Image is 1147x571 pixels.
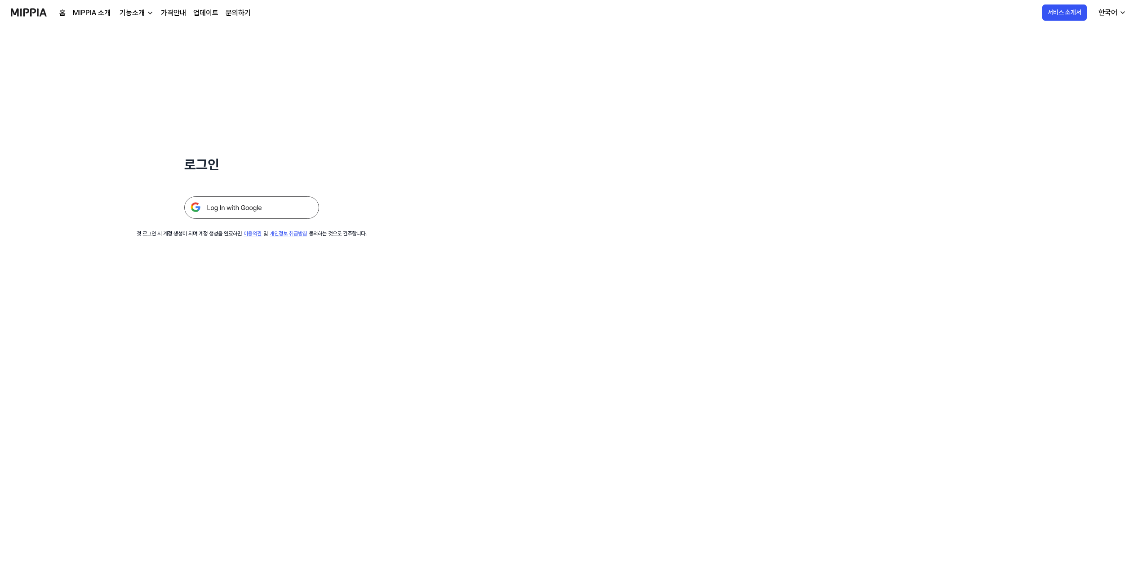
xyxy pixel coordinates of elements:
button: 기능소개 [118,8,154,18]
h1: 로그인 [184,155,319,175]
div: 한국어 [1097,7,1119,18]
a: 업데이트 [193,8,218,18]
a: 홈 [59,8,66,18]
a: 문의하기 [226,8,251,18]
div: 기능소개 [118,8,147,18]
a: 개인정보 취급방침 [270,230,307,237]
div: 첫 로그인 시 계정 생성이 되며 계정 생성을 완료하면 및 동의하는 것으로 간주합니다. [137,230,367,238]
button: 한국어 [1091,4,1132,22]
button: 서비스 소개서 [1042,4,1087,21]
img: down [147,9,154,17]
a: 가격안내 [161,8,186,18]
a: MIPPIA 소개 [73,8,111,18]
img: 구글 로그인 버튼 [184,196,319,219]
a: 이용약관 [244,230,262,237]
